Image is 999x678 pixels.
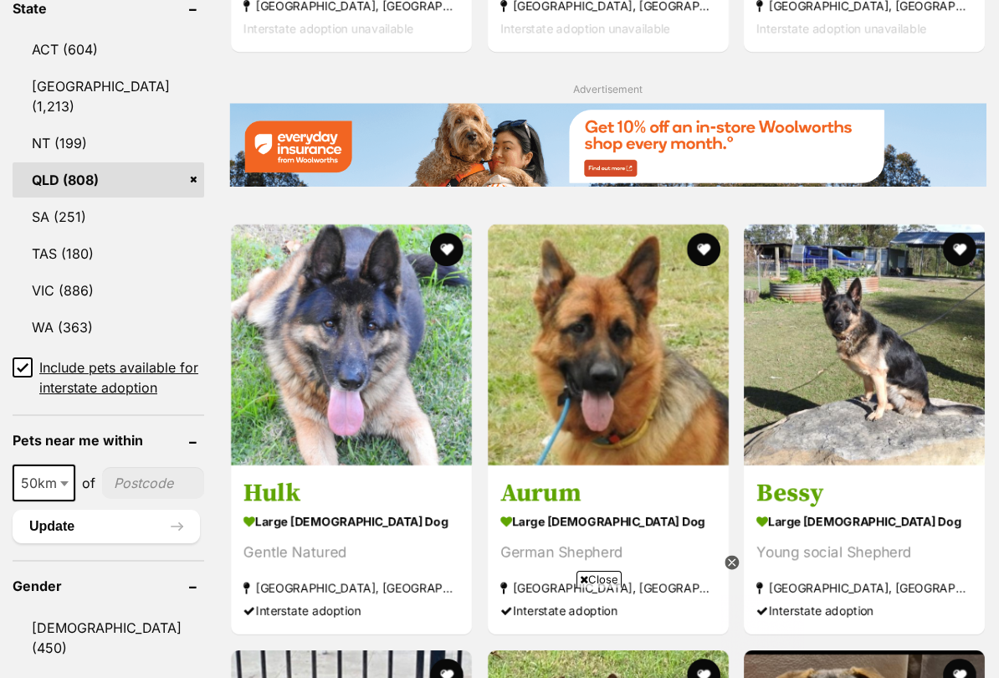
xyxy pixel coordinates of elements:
[488,224,729,465] img: Aurum - German Shepherd Dog
[13,465,75,501] span: 50km
[195,594,804,670] iframe: Advertisement
[943,233,976,266] button: favourite
[14,471,74,495] span: 50km
[744,465,985,634] a: Bessy large [DEMOGRAPHIC_DATA] Dog Young social Shepherd [GEOGRAPHIC_DATA], [GEOGRAPHIC_DATA] Int...
[13,433,204,448] header: Pets near me within
[13,273,204,308] a: VIC (886)
[13,32,204,67] a: ACT (604)
[13,126,204,161] a: NT (199)
[102,467,204,499] input: postcode
[13,1,204,16] header: State
[686,233,720,266] button: favourite
[488,465,729,634] a: Aurum large [DEMOGRAPHIC_DATA] Dog German Shepherd [GEOGRAPHIC_DATA], [GEOGRAPHIC_DATA] Interstat...
[13,69,204,124] a: [GEOGRAPHIC_DATA] (1,213)
[82,473,95,493] span: of
[500,477,716,509] h3: Aurum
[39,357,204,398] span: Include pets available for interstate adoption
[13,199,204,234] a: SA (251)
[500,542,716,564] div: German Shepherd
[13,357,204,398] a: Include pets available for interstate adoption
[13,162,204,198] a: QLD (808)
[756,577,972,599] strong: [GEOGRAPHIC_DATA], [GEOGRAPHIC_DATA]
[756,22,926,36] span: Interstate adoption unavailable
[430,233,464,266] button: favourite
[13,236,204,271] a: TAS (180)
[243,22,413,36] span: Interstate adoption unavailable
[500,22,670,36] span: Interstate adoption unavailable
[229,103,986,187] img: Everyday Insurance promotional banner
[573,83,643,95] span: Advertisement
[243,577,459,599] strong: [GEOGRAPHIC_DATA], [GEOGRAPHIC_DATA]
[243,542,459,564] div: Gentle Natured
[13,610,204,665] a: [DEMOGRAPHIC_DATA] (450)
[13,578,204,593] header: Gender
[756,542,972,564] div: Young social Shepherd
[500,509,716,533] strong: large [DEMOGRAPHIC_DATA] Dog
[231,465,472,634] a: Hulk large [DEMOGRAPHIC_DATA] Dog Gentle Natured [GEOGRAPHIC_DATA], [GEOGRAPHIC_DATA] Interstate ...
[756,599,972,622] div: Interstate adoption
[243,509,459,533] strong: large [DEMOGRAPHIC_DATA] Dog
[243,477,459,509] h3: Hulk
[13,510,200,543] button: Update
[229,103,986,190] a: Everyday Insurance promotional banner
[231,224,472,465] img: Hulk - German Shepherd Dog
[756,477,972,509] h3: Bessy
[744,224,985,465] img: Bessy - German Shepherd Dog
[13,310,204,345] a: WA (363)
[756,509,972,533] strong: large [DEMOGRAPHIC_DATA] Dog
